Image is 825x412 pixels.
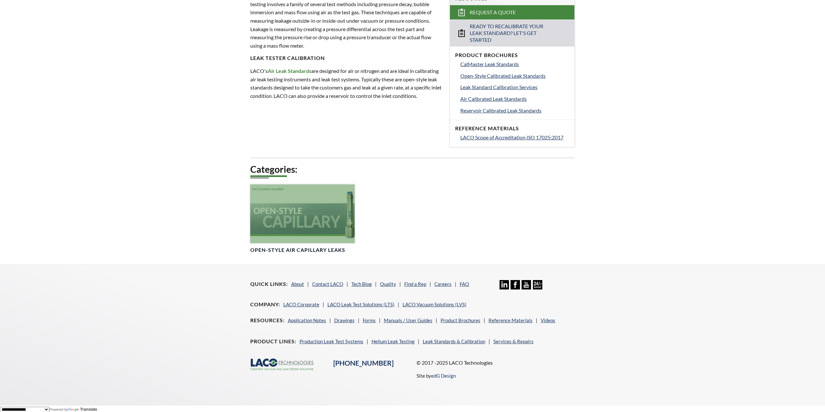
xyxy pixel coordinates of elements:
[533,285,542,290] a: 24/7 Support
[470,9,516,16] span: Request a Quote
[334,317,355,323] a: Drawings
[250,338,296,345] h4: Product Lines
[250,281,288,288] h4: Quick Links
[455,125,569,132] h4: Reference Materials
[250,247,345,253] h4: Open-Style Air Capillary Leaks
[327,301,395,307] a: LACO Leak Test Solutions (LTS)
[68,408,80,412] img: Google Translate
[450,19,574,46] a: Ready to Recalibrate Your Leak Standard? Let's Get Started
[333,359,394,367] a: [PHONE_NUMBER]
[250,163,575,175] h2: Categories:
[250,317,285,324] h4: Resources
[460,133,569,142] a: LACO Scope of Accreditation ISO 17025:2017
[431,373,456,379] a: edG Design
[434,281,452,287] a: Careers
[460,96,527,102] span: Air Calibrated Leak Standards
[460,106,569,115] a: Reservoir Calibrated Leak Standards
[371,338,415,344] a: Helium Leak Testing
[455,52,569,59] h4: Product Brochures
[460,60,569,68] a: CalMaster Leak Standards
[460,107,541,113] span: Reservoir Calibrated Leak Standards
[470,23,557,43] span: Ready to Recalibrate Your Leak Standard? Let's Get Started
[363,317,376,323] a: Forms
[423,338,485,344] a: Leak Standards & Calibration
[250,67,442,100] p: LACO's are designed for air or nitrogen and are ideal in calibrating air leak testing instruments...
[533,280,542,289] img: 24/7 Support Icon
[312,281,343,287] a: Contact LACO
[460,83,569,91] a: Leak Standard Calibration Services
[380,281,396,287] a: Quality
[460,73,546,79] span: Open-Style Calibrated Leak Standards
[300,338,363,344] a: Production Leak Test Systems
[460,95,569,103] a: Air Calibrated Leak Standards
[489,317,533,323] a: Reference Materials
[460,84,537,90] span: Leak Standard Calibration Services
[351,281,372,287] a: Tech Blog
[493,338,534,344] a: Services & Repairs
[268,68,311,74] strong: Air Leak Standards
[250,55,442,62] h4: Leak Tester Calibration
[68,407,97,412] a: Translate
[384,317,432,323] a: Manuals / User Guides
[250,301,280,308] h4: Company
[417,359,575,367] p: © 2017 -2025 LACO Technologies
[460,134,563,140] span: LACO Scope of Accreditation ISO 17025:2017
[404,281,426,287] a: Find a Rep
[283,301,319,307] a: LACO Corporate
[250,184,355,253] a: Open-Style Capillary headerOpen-Style Air Capillary Leaks
[417,372,456,380] p: Site by
[288,317,326,323] a: Application Notes
[460,281,469,287] a: FAQ
[460,72,569,80] a: Open-Style Calibrated Leak Standards
[450,5,574,19] a: Request a Quote
[403,301,466,307] a: LACO Vacuum Solutions (LVS)
[441,317,480,323] a: Product Brochures
[291,281,304,287] a: About
[541,317,555,323] a: Videos
[460,61,519,67] span: CalMaster Leak Standards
